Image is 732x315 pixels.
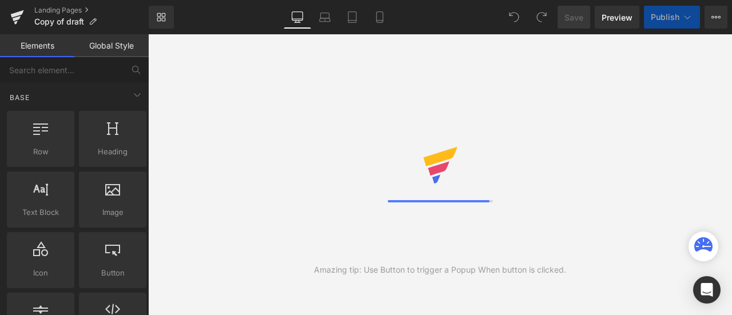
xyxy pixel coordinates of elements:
[693,276,721,304] div: Open Intercom Messenger
[530,6,553,29] button: Redo
[284,6,311,29] a: Desktop
[595,6,639,29] a: Preview
[10,206,71,218] span: Text Block
[149,6,174,29] a: New Library
[644,6,700,29] button: Publish
[74,34,149,57] a: Global Style
[82,267,143,279] span: Button
[311,6,339,29] a: Laptop
[34,6,149,15] a: Landing Pages
[564,11,583,23] span: Save
[82,146,143,158] span: Heading
[9,92,31,103] span: Base
[602,11,632,23] span: Preview
[705,6,727,29] button: More
[82,206,143,218] span: Image
[10,146,71,158] span: Row
[314,264,566,276] div: Amazing tip: Use Button to trigger a Popup When button is clicked.
[503,6,526,29] button: Undo
[651,13,679,22] span: Publish
[10,267,71,279] span: Icon
[339,6,366,29] a: Tablet
[34,17,84,26] span: Copy of draft
[366,6,393,29] a: Mobile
